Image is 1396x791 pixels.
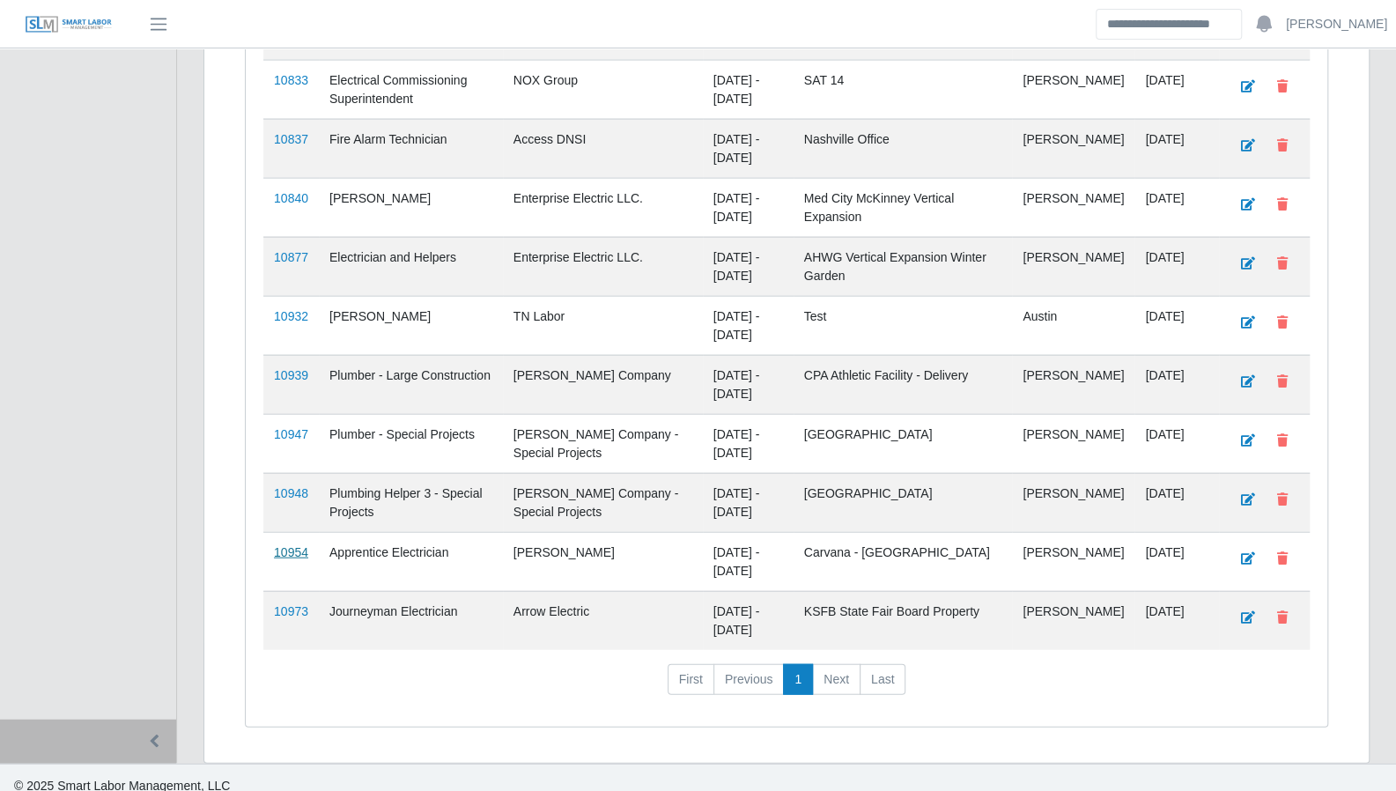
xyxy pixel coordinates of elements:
td: [GEOGRAPHIC_DATA] [794,414,1013,473]
a: 10833 [274,73,308,87]
td: [PERSON_NAME] [503,532,703,591]
td: [PERSON_NAME] [1012,355,1134,414]
td: [DATE] [1134,178,1219,237]
td: [PERSON_NAME] Company - Special Projects [503,414,703,473]
a: 10947 [274,427,308,441]
td: Test [794,296,1013,355]
td: Journeyman Electrician [319,591,503,650]
td: [PERSON_NAME] Company - Special Projects [503,473,703,532]
td: [PERSON_NAME] [1012,532,1134,591]
td: Austin [1012,296,1134,355]
td: [DATE] [1134,591,1219,650]
td: [DATE] - [DATE] [703,591,794,650]
td: [DATE] - [DATE] [703,473,794,532]
td: TN Labor [503,296,703,355]
td: CPA Athletic Facility - Delivery [794,355,1013,414]
a: 10973 [274,604,308,618]
td: [DATE] - [DATE] [703,532,794,591]
td: Apprentice Electrician [319,532,503,591]
td: [DATE] [1134,60,1219,119]
td: [PERSON_NAME] [1012,591,1134,650]
td: [PERSON_NAME] [1012,60,1134,119]
td: [PERSON_NAME] [1012,178,1134,237]
td: [PERSON_NAME] [319,296,503,355]
td: [DATE] [1134,119,1219,178]
td: [DATE] - [DATE] [703,60,794,119]
nav: pagination [263,664,1310,710]
a: 1 [783,664,813,696]
td: Enterprise Electric LLC. [503,237,703,296]
a: 10877 [274,250,308,264]
a: 10939 [274,368,308,382]
img: SLM Logo [25,15,113,34]
td: Electrician and Helpers [319,237,503,296]
td: Electrical Commissioning Superintendent [319,60,503,119]
a: 10840 [274,191,308,205]
td: Access DNSI [503,119,703,178]
td: Plumber - Large Construction [319,355,503,414]
td: KSFB State Fair Board Property [794,591,1013,650]
td: Carvana - [GEOGRAPHIC_DATA] [794,532,1013,591]
td: SAT 14 [794,60,1013,119]
td: [DATE] [1134,414,1219,473]
td: [DATE] - [DATE] [703,296,794,355]
td: Plumber - Special Projects [319,414,503,473]
td: [DATE] - [DATE] [703,178,794,237]
td: Nashville Office [794,119,1013,178]
td: Med City McKinney Vertical Expansion [794,178,1013,237]
a: 10837 [274,132,308,146]
td: [DATE] [1134,355,1219,414]
td: [DATE] [1134,237,1219,296]
td: [DATE] - [DATE] [703,355,794,414]
a: 10948 [274,486,308,500]
td: [PERSON_NAME] [1012,473,1134,532]
a: [PERSON_NAME] [1286,15,1387,33]
td: Fire Alarm Technician [319,119,503,178]
td: [PERSON_NAME] [1012,414,1134,473]
td: AHWG Vertical Expansion Winter Garden [794,237,1013,296]
td: [DATE] [1134,296,1219,355]
td: Arrow Electric [503,591,703,650]
td: [DATE] [1134,532,1219,591]
td: Enterprise Electric LLC. [503,178,703,237]
td: [PERSON_NAME] [319,178,503,237]
td: Plumbing Helper 3 - Special Projects [319,473,503,532]
td: [PERSON_NAME] Company [503,355,703,414]
input: Search [1096,9,1242,40]
td: [DATE] [1134,473,1219,532]
td: [DATE] - [DATE] [703,119,794,178]
td: NOX Group [503,60,703,119]
td: [GEOGRAPHIC_DATA] [794,473,1013,532]
td: [DATE] - [DATE] [703,237,794,296]
td: [PERSON_NAME] [1012,237,1134,296]
td: [DATE] - [DATE] [703,414,794,473]
a: 10932 [274,309,308,323]
td: [PERSON_NAME] [1012,119,1134,178]
a: 10954 [274,545,308,559]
